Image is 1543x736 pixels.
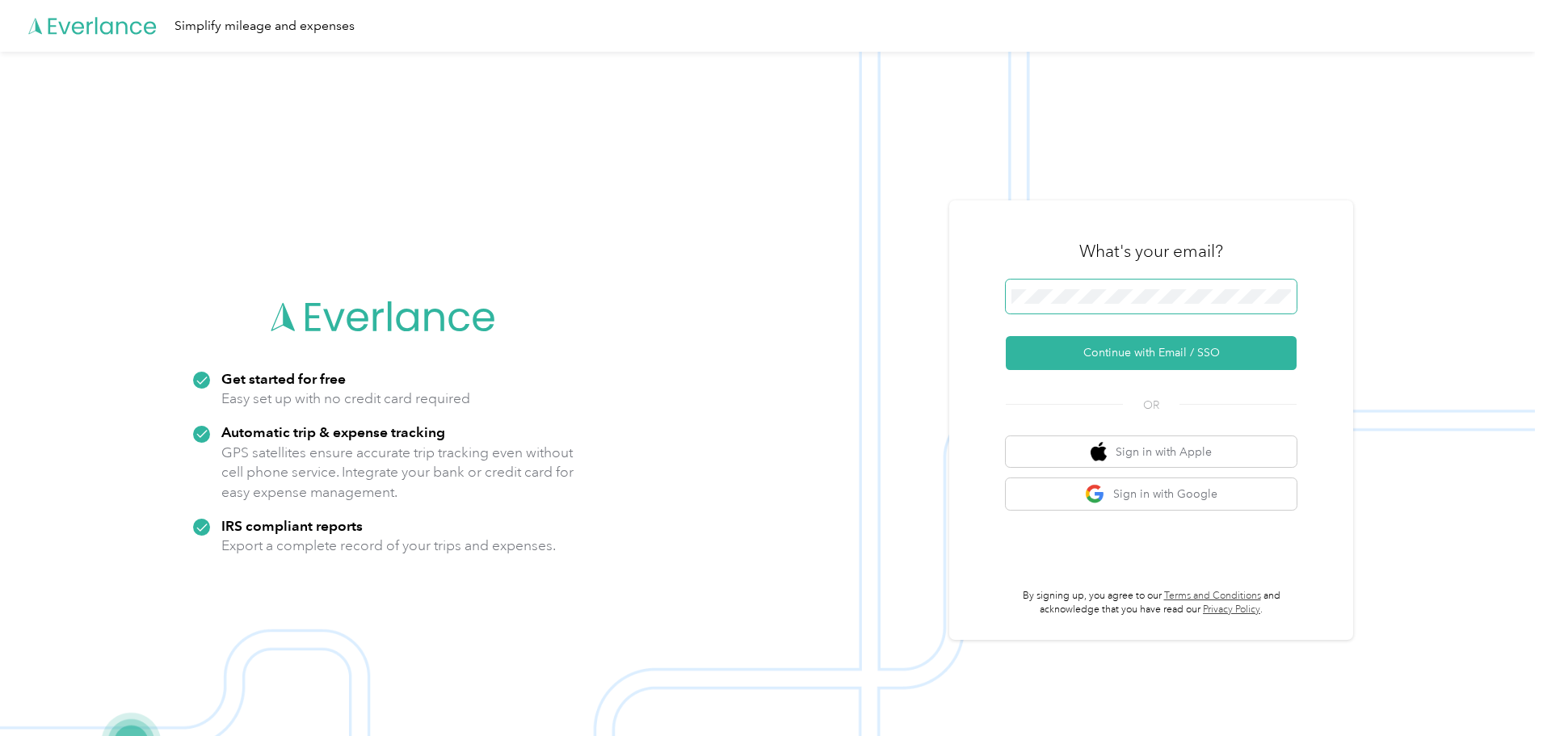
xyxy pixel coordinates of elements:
[1079,240,1223,263] h3: What's your email?
[1123,397,1179,414] span: OR
[174,16,355,36] div: Simplify mileage and expenses
[1006,589,1297,617] p: By signing up, you agree to our and acknowledge that you have read our .
[1006,436,1297,468] button: apple logoSign in with Apple
[1203,604,1260,616] a: Privacy Policy
[221,536,556,556] p: Export a complete record of your trips and expenses.
[221,517,363,534] strong: IRS compliant reports
[221,389,470,409] p: Easy set up with no credit card required
[1091,442,1107,462] img: apple logo
[221,443,574,503] p: GPS satellites ensure accurate trip tracking even without cell phone service. Integrate your bank...
[221,370,346,387] strong: Get started for free
[221,423,445,440] strong: Automatic trip & expense tracking
[1006,478,1297,510] button: google logoSign in with Google
[1085,484,1105,504] img: google logo
[1006,336,1297,370] button: Continue with Email / SSO
[1164,590,1261,602] a: Terms and Conditions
